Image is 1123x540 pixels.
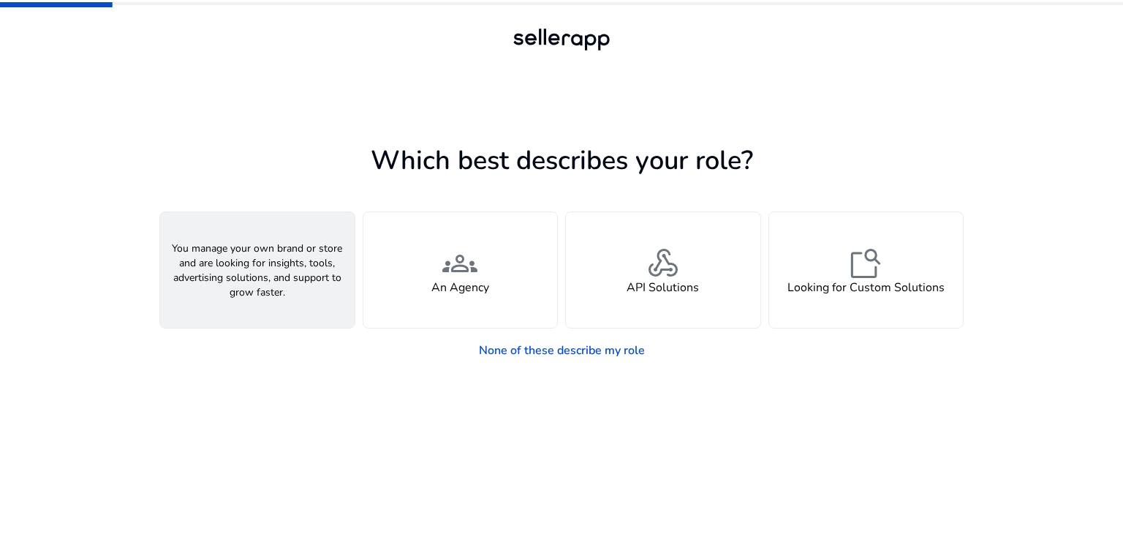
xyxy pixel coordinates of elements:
[442,246,477,281] span: groups
[363,211,559,329] button: groupsAn Agency
[159,211,355,329] button: You manage your own brand or store and are looking for insights, tools, advertising solutions, an...
[787,281,945,295] h4: Looking for Custom Solutions
[565,211,761,329] button: webhookAPI Solutions
[768,211,964,329] button: feature_searchLooking for Custom Solutions
[467,336,657,365] a: None of these describe my role
[431,281,489,295] h4: An Agency
[159,145,964,176] h1: Which best describes your role?
[646,246,681,281] span: webhook
[848,246,883,281] span: feature_search
[627,281,699,295] h4: API Solutions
